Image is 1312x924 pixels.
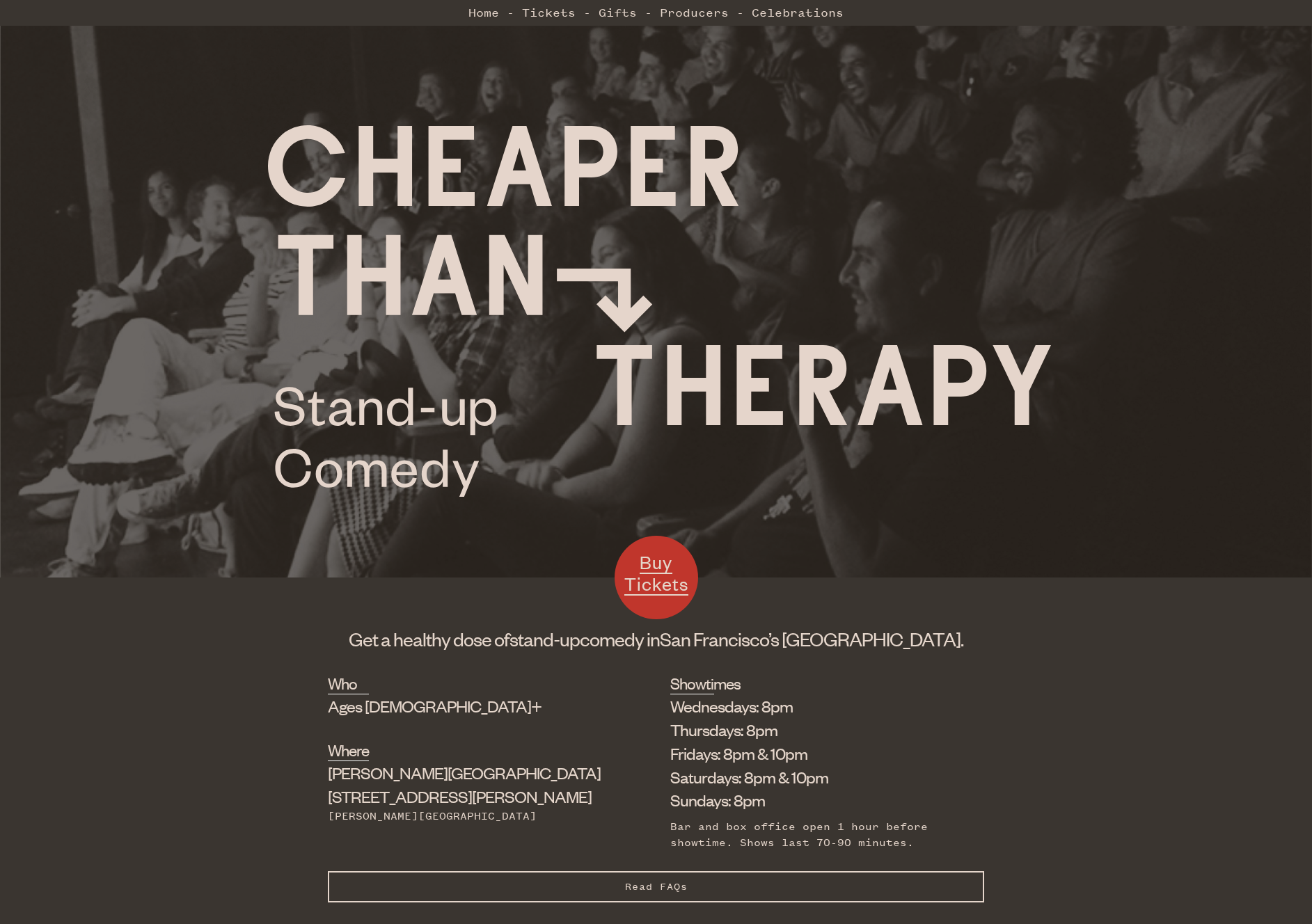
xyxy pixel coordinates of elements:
[782,627,963,651] span: [GEOGRAPHIC_DATA].
[328,694,601,718] div: Ages [DEMOGRAPHIC_DATA]+
[268,125,1051,497] img: Cheaper Than Therapy logo
[670,718,963,742] li: Thursdays: 8pm
[670,672,714,694] h2: Showtimes
[328,672,369,694] h2: Who
[328,761,601,808] div: [STREET_ADDRESS][PERSON_NAME]
[328,762,601,783] span: [PERSON_NAME][GEOGRAPHIC_DATA]
[328,739,369,761] h2: Where
[660,627,779,651] span: San Francisco’s
[328,626,984,651] h1: Get a healthy dose of comedy in
[670,819,963,850] div: Bar and box office open 1 hour before showtime. Shows last 70-90 minutes.
[624,550,688,596] span: Buy Tickets
[670,765,963,789] li: Saturdays: 8pm & 10pm
[328,808,601,824] div: [PERSON_NAME][GEOGRAPHIC_DATA]
[670,694,963,718] li: Wednesdays: 8pm
[509,627,580,651] span: stand-up
[670,788,963,812] li: Sundays: 8pm
[328,871,984,902] button: Read FAQs
[625,881,688,893] span: Read FAQs
[670,742,963,765] li: Fridays: 8pm & 10pm
[615,536,698,619] a: Buy Tickets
